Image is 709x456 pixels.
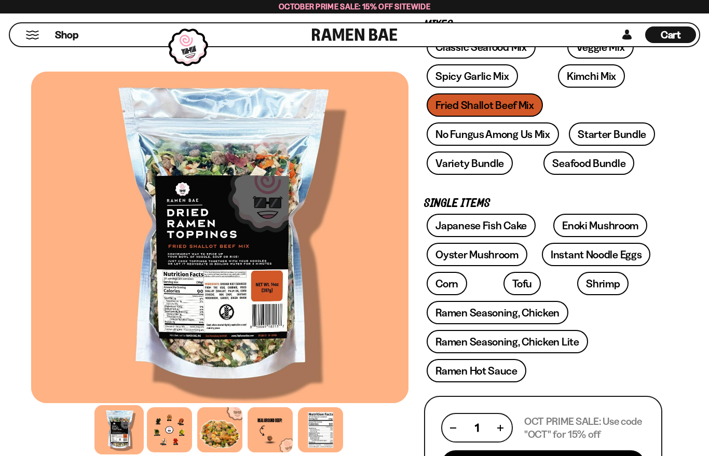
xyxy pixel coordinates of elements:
[558,64,625,88] a: Kimchi Mix
[577,272,629,295] a: Shrimp
[427,64,517,88] a: Spicy Garlic Mix
[524,415,645,441] p: OCT PRIME SALE: Use code "OCT" for 15% off
[427,359,526,382] a: Ramen Hot Sauce
[553,214,647,237] a: Enoki Mushroom
[427,122,558,146] a: No Fungus Among Us Mix
[25,31,39,39] button: Mobile Menu Trigger
[475,421,479,434] span: 1
[427,243,527,266] a: Oyster Mushroom
[427,330,588,353] a: Ramen Seasoning, Chicken Lite
[424,199,662,209] p: Single Items
[661,29,681,41] span: Cart
[55,28,78,42] span: Shop
[543,151,634,175] a: Seafood Bundle
[503,272,541,295] a: Tofu
[427,301,568,324] a: Ramen Seasoning, Chicken
[427,272,467,295] a: Corn
[427,151,513,175] a: Variety Bundle
[569,122,655,146] a: Starter Bundle
[427,214,536,237] a: Japanese Fish Cake
[279,2,430,11] span: October Prime Sale: 15% off Sitewide
[55,26,78,43] a: Shop
[542,243,650,266] a: Instant Noodle Eggs
[645,23,696,46] div: Cart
